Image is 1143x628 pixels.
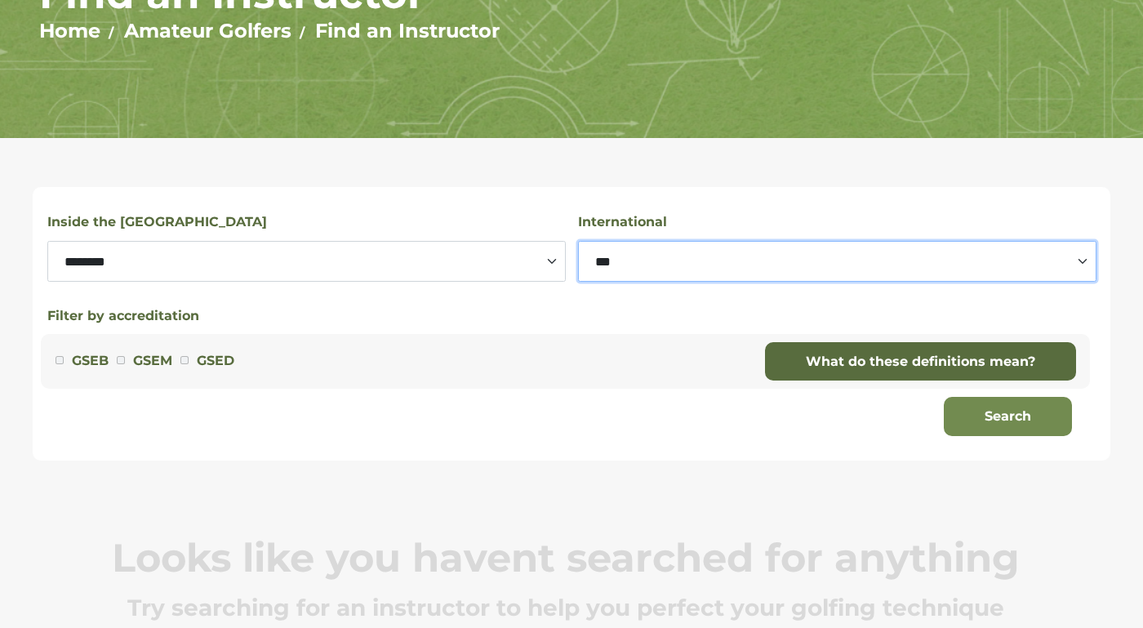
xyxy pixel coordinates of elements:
[41,594,1090,621] p: Try searching for an instructor to help you perfect your golfing technique
[765,342,1076,381] a: What do these definitions mean?
[197,350,234,372] label: GSED
[578,241,1096,282] select: Select a country
[39,19,100,42] a: Home
[72,350,109,372] label: GSEB
[124,19,291,42] a: Amateur Golfers
[41,534,1090,581] p: Looks like you havent searched for anything
[47,306,199,326] button: Filter by accreditation
[578,212,667,233] label: International
[47,212,267,233] label: Inside the [GEOGRAPHIC_DATA]
[47,241,566,282] select: Select a state
[133,350,172,372] label: GSEM
[315,19,500,42] a: Find an Instructor
[944,397,1072,436] button: Search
